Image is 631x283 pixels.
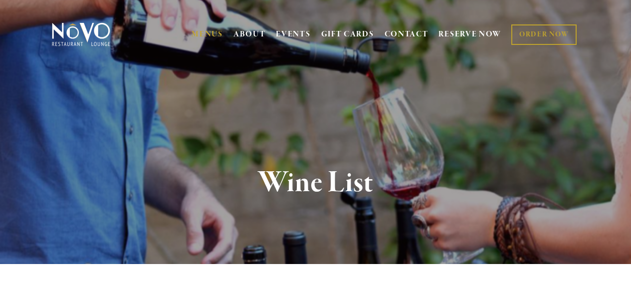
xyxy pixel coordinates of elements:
a: EVENTS [276,29,310,39]
h1: Wine List [66,167,565,199]
a: GIFT CARDS [321,25,374,44]
a: ABOUT [233,29,266,39]
a: MENUS [192,29,223,39]
a: RESERVE NOW [438,25,501,44]
img: Novo Restaurant &amp; Lounge [50,22,112,47]
a: ORDER NOW [511,24,577,45]
a: CONTACT [385,25,428,44]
